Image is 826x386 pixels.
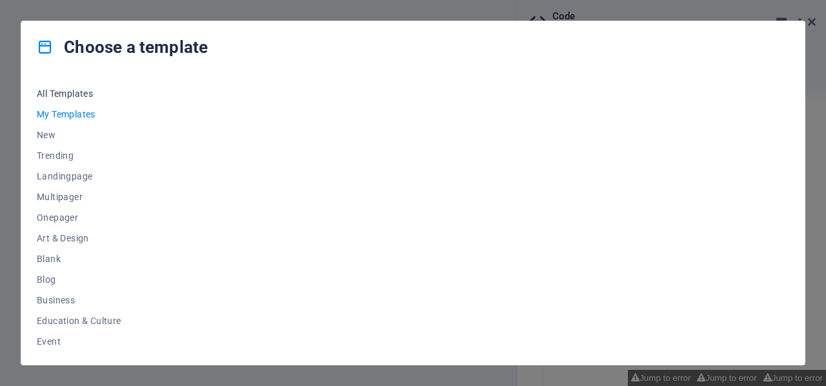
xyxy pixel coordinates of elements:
[37,212,121,223] span: Onepager
[37,145,121,166] button: Trending
[37,88,121,99] span: All Templates
[37,187,121,207] button: Multipager
[37,316,121,326] span: Education & Culture
[37,171,121,181] span: Landingpage
[37,207,121,228] button: Onepager
[37,310,121,331] button: Education & Culture
[37,150,121,161] span: Trending
[37,104,121,125] button: My Templates
[37,249,121,269] button: Blank
[37,233,121,243] span: Art & Design
[37,166,121,187] button: Landingpage
[37,331,121,352] button: Event
[37,192,121,202] span: Multipager
[37,274,121,285] span: Blog
[37,37,208,57] h4: Choose a template
[37,109,121,119] span: My Templates
[37,228,121,249] button: Art & Design
[37,295,121,305] span: Business
[37,83,121,104] button: All Templates
[37,125,121,145] button: New
[37,130,121,140] span: New
[37,336,121,347] span: Event
[37,290,121,310] button: Business
[37,254,121,264] span: Blank
[37,269,121,290] button: Blog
